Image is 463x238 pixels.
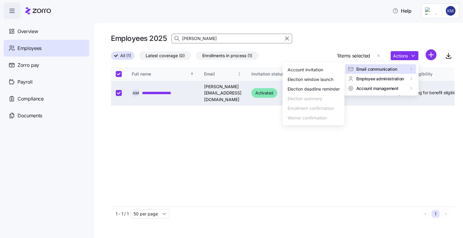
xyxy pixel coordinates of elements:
[288,66,323,73] div: Account invitation
[199,81,247,106] td: [PERSON_NAME][EMAIL_ADDRESS][DOMAIN_NAME]
[288,86,340,92] div: Election deadline reminder
[408,90,460,96] span: Waiting for benefit eligibility
[255,89,273,97] span: Activated
[133,91,139,95] span: A M
[288,76,333,83] div: Election window launch
[356,66,397,72] span: Email communication
[356,76,404,82] span: Employee administration
[116,90,122,96] input: Select record 1
[356,85,398,91] span: Account management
